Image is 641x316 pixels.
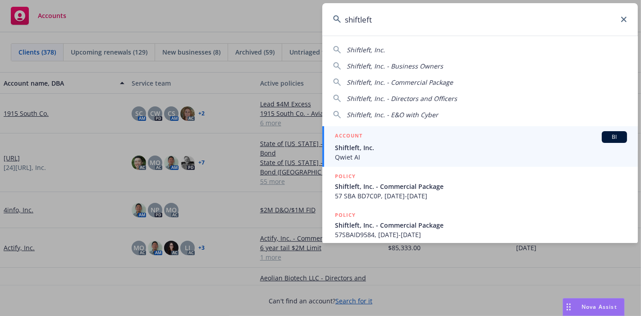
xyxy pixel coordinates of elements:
span: 57SBAID9584, [DATE]-[DATE] [335,230,627,239]
h5: POLICY [335,211,356,220]
h5: POLICY [335,172,356,181]
button: Nova Assist [563,298,625,316]
a: POLICYShiftleft, Inc. - Commercial Package57 SBA BD7C0P, [DATE]-[DATE] [322,167,638,206]
span: BI [605,133,623,141]
span: Shiftleft, Inc. - Commercial Package [335,182,627,191]
span: Shiftleft, Inc. - Commercial Package [335,220,627,230]
span: Nova Assist [581,303,617,311]
span: Shiftleft, Inc. - Directors and Officers [347,94,457,103]
h5: ACCOUNT [335,131,362,142]
span: Shiftleft, Inc. - Commercial Package [347,78,453,87]
input: Search... [322,3,638,36]
a: POLICYShiftleft, Inc. - Commercial Package57SBAID9584, [DATE]-[DATE] [322,206,638,244]
span: 57 SBA BD7C0P, [DATE]-[DATE] [335,191,627,201]
span: Shiftleft, Inc. - E&O with Cyber [347,110,438,119]
span: Qwiet AI [335,152,627,162]
span: Shiftleft, Inc. [347,46,385,54]
span: Shiftleft, Inc. - Business Owners [347,62,443,70]
a: ACCOUNTBIShiftleft, Inc.Qwiet AI [322,126,638,167]
span: Shiftleft, Inc. [335,143,627,152]
div: Drag to move [563,298,574,316]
